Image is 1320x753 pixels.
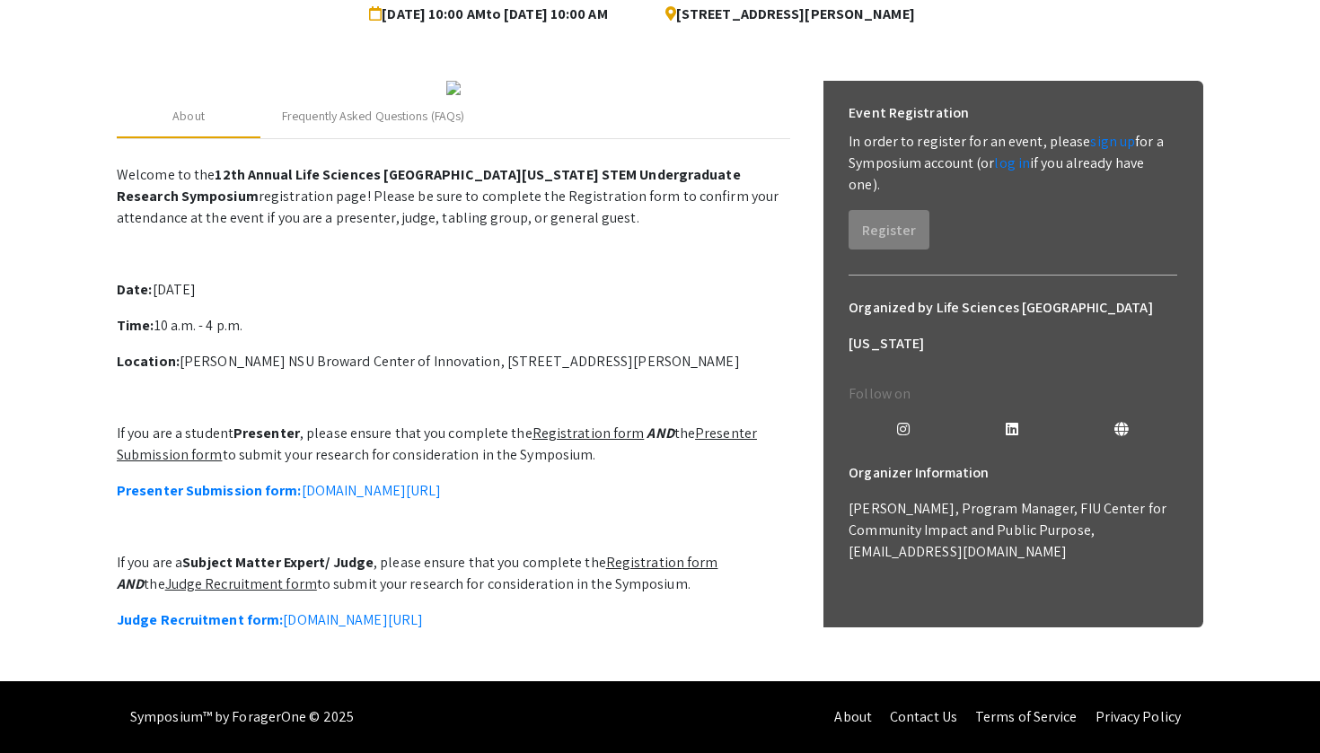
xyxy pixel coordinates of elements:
[117,352,180,371] strong: Location:
[282,107,464,126] div: Frequently Asked Questions (FAQs)
[117,279,790,301] p: [DATE]
[117,574,144,593] em: AND
[117,481,441,500] a: Presenter Submission form:[DOMAIN_NAME][URL]
[849,210,929,250] button: Register
[849,131,1177,196] p: In order to register for an event, please for a Symposium account (or if you already have one).
[117,316,154,335] strong: Time:
[117,351,790,372] p: [PERSON_NAME] NSU Broward Center of Innovation, [STREET_ADDRESS][PERSON_NAME]
[849,455,1177,491] h6: Organizer Information
[1090,132,1135,151] a: sign up
[117,165,741,206] strong: 12th Annual Life Sciences [GEOGRAPHIC_DATA][US_STATE] STEM Undergraduate Research Symposium
[849,290,1177,362] h6: Organized by Life Sciences [GEOGRAPHIC_DATA][US_STATE]
[130,681,354,753] div: Symposium™ by ForagerOne © 2025
[446,81,461,95] img: 32153a09-f8cb-4114-bf27-cfb6bc84fc69.png
[532,424,645,442] u: Registration form
[890,707,957,726] a: Contact Us
[172,107,205,126] div: About
[117,315,790,337] p: 10 a.m. - 4 p.m.
[117,610,423,629] a: Judge Recruitment form:[DOMAIN_NAME][URL]
[117,280,153,299] strong: Date:
[975,707,1078,726] a: Terms of Service
[117,610,283,629] strong: Judge Recruitment form:
[834,707,872,726] a: About
[849,95,969,131] h6: Event Registration
[606,553,718,572] u: Registration form
[233,424,300,442] strong: Presenter
[117,481,302,500] strong: Presenter Submission form:
[849,383,1177,405] p: Follow on
[849,498,1177,563] p: [PERSON_NAME], Program Manager, FIU Center for Community Impact and Public Purpose, [EMAIL_ADDRES...
[117,552,790,595] p: If you are a , please ensure that you complete the the to submit your research for consideration ...
[117,164,790,229] p: Welcome to the registration page! Please be sure to complete the Registration form to confirm you...
[994,153,1030,172] a: log in
[117,424,757,464] u: Presenter Submission form
[13,672,76,740] iframe: Chat
[1096,707,1181,726] a: Privacy Policy
[117,423,790,466] p: If you are a student , please ensure that you complete the the to submit your research for consid...
[182,553,374,572] strong: Subject Matter Expert/ Judge
[165,574,317,593] u: Judge Recruitment form
[647,424,673,442] em: AND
